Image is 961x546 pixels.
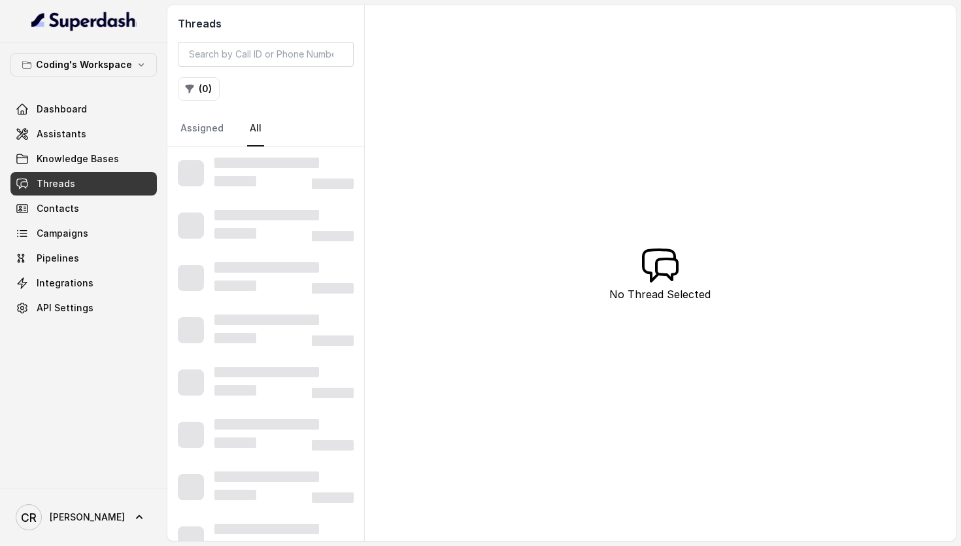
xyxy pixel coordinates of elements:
a: Knowledge Bases [10,147,157,171]
span: API Settings [37,301,93,315]
a: Contacts [10,197,157,220]
span: Assistants [37,128,86,141]
img: light.svg [31,10,137,31]
span: Contacts [37,202,79,215]
p: Coding's Workspace [36,57,132,73]
span: Dashboard [37,103,87,116]
span: [PERSON_NAME] [50,511,125,524]
span: Campaigns [37,227,88,240]
nav: Tabs [178,111,354,146]
button: (0) [178,77,220,101]
a: API Settings [10,296,157,320]
a: Assigned [178,111,226,146]
a: All [247,111,264,146]
button: Coding's Workspace [10,53,157,77]
input: Search by Call ID or Phone Number [178,42,354,67]
h2: Threads [178,16,354,31]
text: CR [21,511,37,524]
a: Pipelines [10,247,157,270]
a: Assistants [10,122,157,146]
p: No Thread Selected [609,286,711,302]
a: [PERSON_NAME] [10,499,157,536]
span: Pipelines [37,252,79,265]
a: Threads [10,172,157,196]
a: Campaigns [10,222,157,245]
span: Integrations [37,277,93,290]
a: Dashboard [10,97,157,121]
a: Integrations [10,271,157,295]
span: Knowledge Bases [37,152,119,165]
span: Threads [37,177,75,190]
